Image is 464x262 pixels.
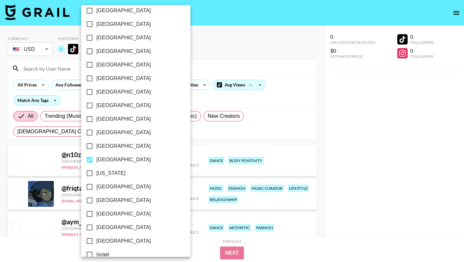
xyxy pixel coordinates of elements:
[96,34,151,42] span: [GEOGRAPHIC_DATA]
[96,251,109,258] span: Israel
[96,196,151,204] span: [GEOGRAPHIC_DATA]
[96,183,151,191] span: [GEOGRAPHIC_DATA]
[96,224,151,231] span: [GEOGRAPHIC_DATA]
[96,88,151,96] span: [GEOGRAPHIC_DATA]
[96,61,151,69] span: [GEOGRAPHIC_DATA]
[96,115,151,123] span: [GEOGRAPHIC_DATA]
[96,75,151,82] span: [GEOGRAPHIC_DATA]
[96,129,151,136] span: [GEOGRAPHIC_DATA]
[96,47,151,55] span: [GEOGRAPHIC_DATA]
[96,20,151,28] span: [GEOGRAPHIC_DATA]
[96,210,151,218] span: [GEOGRAPHIC_DATA]
[96,169,126,177] span: [US_STATE]
[96,237,151,245] span: [GEOGRAPHIC_DATA]
[96,102,151,109] span: [GEOGRAPHIC_DATA]
[96,7,151,15] span: [GEOGRAPHIC_DATA]
[96,156,151,164] span: [GEOGRAPHIC_DATA]
[96,142,151,150] span: [GEOGRAPHIC_DATA]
